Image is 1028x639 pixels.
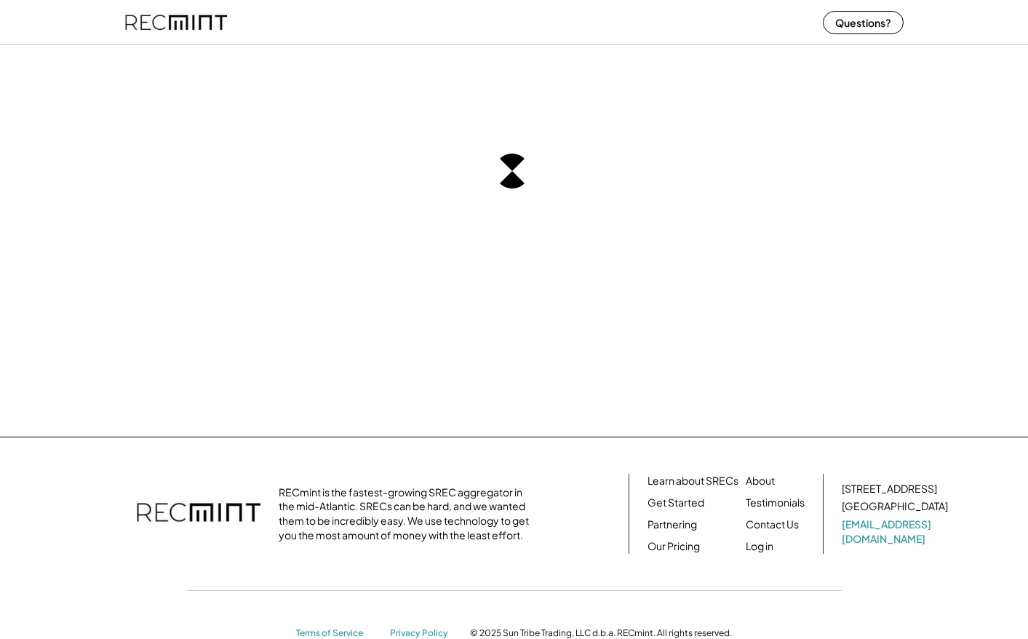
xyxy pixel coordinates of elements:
[842,499,948,514] div: [GEOGRAPHIC_DATA]
[648,517,697,532] a: Partnering
[746,474,775,488] a: About
[746,539,773,554] a: Log in
[648,496,704,510] a: Get Started
[746,517,799,532] a: Contact Us
[842,517,951,546] a: [EMAIL_ADDRESS][DOMAIN_NAME]
[137,488,260,539] img: recmint-logotype%403x.png
[746,496,805,510] a: Testimonials
[470,627,732,639] div: © 2025 Sun Tribe Trading, LLC d.b.a. RECmint. All rights reserved.
[648,474,738,488] a: Learn about SRECs
[648,539,700,554] a: Our Pricing
[279,485,537,542] div: RECmint is the fastest-growing SREC aggregator in the mid-Atlantic. SRECs can be hard, and we wan...
[823,11,904,34] button: Questions?
[125,3,227,41] img: recmint-logotype%403x%20%281%29.jpeg
[842,482,937,496] div: [STREET_ADDRESS]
